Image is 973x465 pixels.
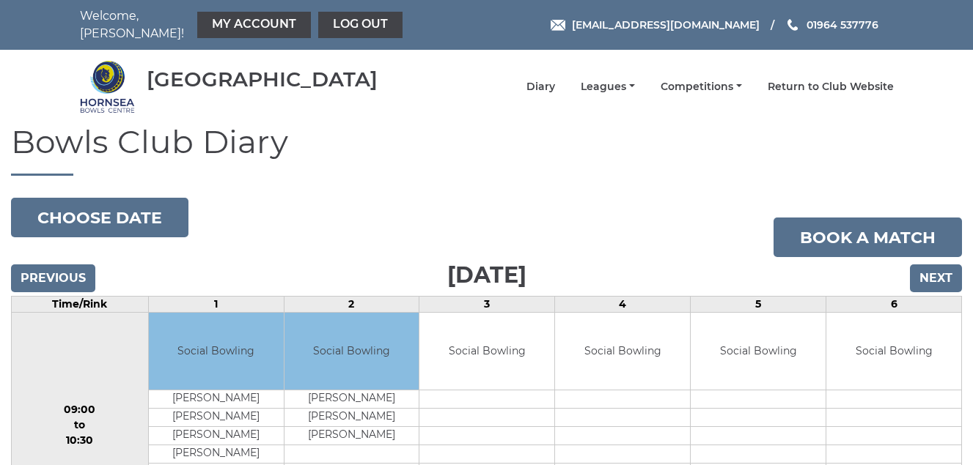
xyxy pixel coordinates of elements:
[526,80,555,94] a: Diary
[826,313,961,390] td: Social Bowling
[785,17,878,33] a: Phone us 01964 537776
[826,297,962,313] td: 6
[12,297,149,313] td: Time/Rink
[910,264,962,292] input: Next
[551,17,760,33] a: Email [EMAIL_ADDRESS][DOMAIN_NAME]
[691,297,826,313] td: 5
[147,68,378,91] div: [GEOGRAPHIC_DATA]
[555,297,691,313] td: 4
[149,408,284,426] td: [PERSON_NAME]
[284,390,419,408] td: [PERSON_NAME]
[572,18,760,31] span: [EMAIL_ADDRESS][DOMAIN_NAME]
[787,19,798,31] img: Phone us
[318,12,403,38] a: Log out
[691,313,826,390] td: Social Bowling
[419,313,554,390] td: Social Bowling
[807,18,878,31] span: 01964 537776
[80,59,135,114] img: Hornsea Bowls Centre
[661,80,742,94] a: Competitions
[11,124,962,176] h1: Bowls Club Diary
[419,297,555,313] td: 3
[581,80,635,94] a: Leagues
[148,297,284,313] td: 1
[284,426,419,444] td: [PERSON_NAME]
[11,264,95,292] input: Previous
[197,12,311,38] a: My Account
[284,408,419,426] td: [PERSON_NAME]
[555,313,690,390] td: Social Bowling
[551,20,565,31] img: Email
[149,426,284,444] td: [PERSON_NAME]
[284,313,419,390] td: Social Bowling
[774,217,962,257] a: Book a match
[149,313,284,390] td: Social Bowling
[11,198,188,237] button: Choose date
[149,444,284,463] td: [PERSON_NAME]
[149,390,284,408] td: [PERSON_NAME]
[768,80,894,94] a: Return to Club Website
[284,297,419,313] td: 2
[80,7,406,42] nav: Welcome, [PERSON_NAME]!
